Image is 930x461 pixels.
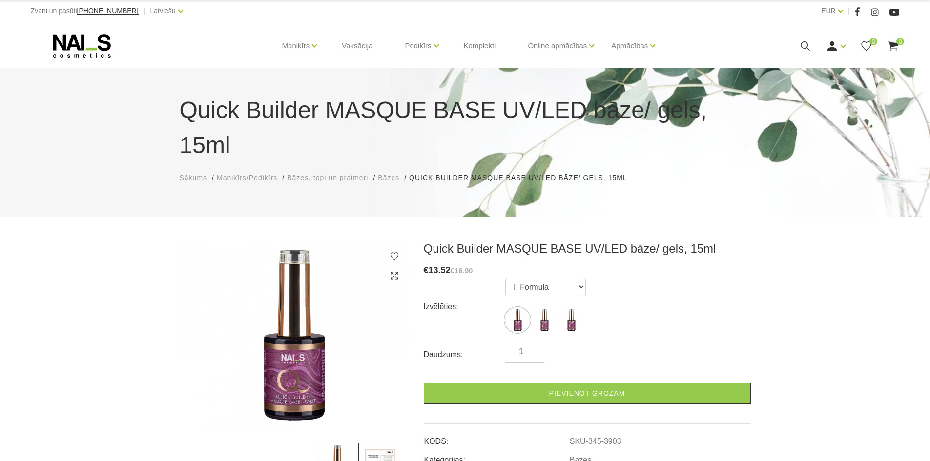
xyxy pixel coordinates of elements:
[559,308,583,332] img: ...
[180,173,207,183] a: Sākums
[334,22,380,69] a: Vaksācija
[424,265,429,275] span: €
[287,173,368,183] a: Bāzes, topi un praimeri
[456,22,504,69] a: Komplekti
[424,241,751,256] h3: Quick Builder MASQUE BASE UV/LED bāze/ gels, 15ml
[180,174,207,181] span: Sākums
[287,174,368,181] span: Bāzes, topi un praimeri
[896,38,904,45] span: 0
[409,173,637,183] li: Quick Builder MASQUE BASE UV/LED bāze/ gels, 15ml
[150,5,176,17] a: Latviešu
[821,5,836,17] a: EUR
[424,429,569,447] td: KODS:
[429,265,451,275] span: 13.52
[848,5,850,17] span: |
[424,299,506,315] div: Izvēlēties:
[180,93,751,163] h1: Quick Builder MASQUE BASE UV/LED bāze/ gels, 15ml
[286,412,294,421] button: 1 of 2
[378,174,399,181] span: Bāzes
[505,308,530,332] img: ...
[31,5,139,17] div: Zvani un pasūti
[869,38,877,45] span: 0
[611,26,648,65] a: Apmācības
[887,40,899,52] a: 0
[300,414,305,419] button: 2 of 2
[217,174,277,181] span: Manikīrs/Pedikīrs
[77,7,139,15] a: [PHONE_NUMBER]
[217,173,277,183] a: Manikīrs/Pedikīrs
[528,26,587,65] a: Online apmācības
[282,26,310,65] a: Manikīrs
[570,437,621,446] a: SKU-345-3903
[180,241,409,428] img: ...
[860,40,872,52] a: 0
[405,26,431,65] a: Pedikīrs
[451,266,473,275] s: €16.90
[424,383,751,404] a: Pievienot grozam
[144,5,145,17] span: |
[532,308,557,332] img: ...
[378,173,399,183] a: Bāzes
[424,347,506,362] div: Daudzums:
